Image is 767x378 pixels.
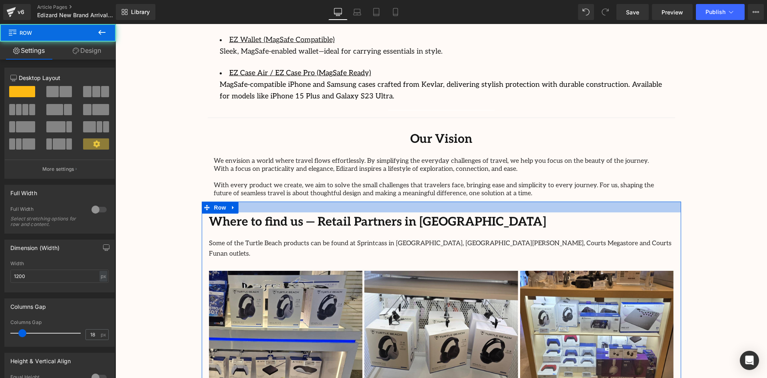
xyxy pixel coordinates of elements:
div: Full Width [10,206,83,214]
span: With every product we create, we aim to solve the small challenges that travelers face, bringing ... [98,158,538,173]
a: Laptop [348,4,367,20]
input: auto [10,270,109,283]
span: Edizard New Brand Arrival 2025 [37,12,114,18]
div: Select stretching options for row and content. [10,216,82,227]
a: Design [58,42,116,60]
a: Desktop [328,4,348,20]
div: px [99,271,107,282]
a: Expand / Collapse [113,178,123,190]
span: Publish [705,9,725,15]
span: Preview [662,8,683,16]
button: More [748,4,764,20]
b: Where to find us — Retail Partners in [GEOGRAPHIC_DATA] [93,191,431,205]
button: More settings [5,160,114,178]
a: New Library [116,4,155,20]
button: Undo [578,4,594,20]
div: Columns Gap [10,320,109,325]
div: Columns Gap [10,299,46,310]
u: EZ Case Air / EZ Case Pro (MagSafe Ready) [114,45,256,53]
div: Sleek, MagSafe-enabled wallet—ideal for carrying essentials in style. [104,22,548,34]
span: Some of the Turtle Beach products can be found at Sprintcass in [GEOGRAPHIC_DATA], [GEOGRAPHIC_DA... [93,216,556,234]
span: px [101,332,107,337]
a: Mobile [386,4,405,20]
div: Height & Vertical Align [10,353,71,364]
button: Publish [696,4,745,20]
p: More settings [42,166,74,173]
span: Save [626,8,639,16]
p: Desktop Layout [10,74,109,82]
span: Library [131,8,150,16]
a: Preview [652,4,693,20]
div: Width [10,261,109,266]
div: v6 [16,7,26,17]
u: EZ Wallet (MagSafe Compatible) [114,12,219,20]
a: Article Pages [37,4,129,10]
span: Row [97,178,113,190]
div: Dimension (Width) [10,240,60,251]
b: Our Vision [295,108,357,122]
a: v6 [3,4,31,20]
span: We envision a world where travel flows effortlessly. By simplifying the everyday challenges of tr... [98,133,533,149]
a: Tablet [367,4,386,20]
span: Row [8,24,88,42]
div: Open Intercom Messenger [740,351,759,370]
div: Full Width [10,185,37,196]
button: Redo [597,4,613,20]
div: MagSafe-compatible iPhone and Samsung cases crafted from Kevlar, delivering stylish protection wi... [104,55,548,78]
